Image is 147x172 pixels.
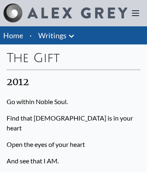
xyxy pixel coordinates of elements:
[7,75,140,88] div: 2012
[7,51,140,69] div: The Gift
[38,30,67,41] a: Writings
[26,26,35,44] li: ·
[7,110,140,136] p: Find that [DEMOGRAPHIC_DATA] is in your heart
[3,31,23,40] a: Home
[7,93,140,110] p: Go within Noble Soul.
[7,136,140,153] p: Open the eyes of your heart
[7,153,140,169] p: And see that I AM.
